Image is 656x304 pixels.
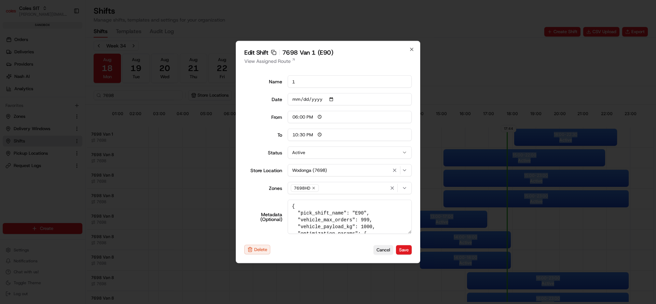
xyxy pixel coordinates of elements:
a: View Assigned Route [244,58,412,65]
span: Knowledge Base [14,99,52,106]
a: Powered byPylon [48,115,83,121]
input: Clear [18,44,113,51]
span: Wodonga (7698) [292,167,327,174]
button: Delete [244,245,270,254]
label: Zones [244,186,282,191]
div: 💻 [58,100,63,105]
p: Welcome 👋 [7,27,124,38]
button: Wodonga (7698) [288,164,412,177]
div: From [244,115,282,120]
label: Name [244,79,282,84]
h2: Edit Shift [244,50,412,56]
span: API Documentation [65,99,110,106]
div: We're available if you need us! [23,72,86,78]
div: To [244,133,282,137]
button: Start new chat [116,67,124,75]
button: 7698HD [288,182,412,194]
button: Cancel [373,245,393,254]
a: 📗Knowledge Base [4,96,55,109]
input: Shift name [288,75,412,88]
span: 7698HD [294,185,310,191]
a: 💻API Documentation [55,96,112,109]
textarea: { "pick_shift_name": "E90", "vehicle_max_orders": 999, "vehicle_payload_kg": 1000, "optimization_... [288,200,412,234]
img: Nash [7,7,20,20]
div: 📗 [7,100,12,105]
span: 7698 Van 1 (E90) [282,50,333,56]
label: Store Location [244,168,282,173]
div: Start new chat [23,65,112,72]
label: Date [244,97,282,102]
label: Status [244,150,282,155]
button: Save [396,245,412,254]
label: Metadata (Optional) [244,212,282,222]
img: 1736555255976-a54dd68f-1ca7-489b-9aae-adbdc363a1c4 [7,65,19,78]
span: Pylon [68,116,83,121]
